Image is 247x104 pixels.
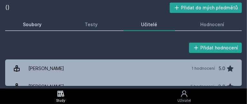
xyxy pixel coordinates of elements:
[200,21,224,28] div: Hodnocení
[190,84,214,89] div: 5 hodnocení
[85,21,98,28] div: Testy
[5,18,59,31] a: Soubory
[5,59,242,78] a: [PERSON_NAME] 1 hodnocení 5.0
[141,21,157,28] div: Učitelé
[23,21,42,28] div: Soubory
[121,88,247,104] a: Uživatel
[5,3,170,13] h2: ()
[170,3,242,13] button: Přidat do mých předmětů
[177,98,191,103] div: Uživatel
[218,80,225,93] div: 3.8
[28,80,64,93] div: [PERSON_NAME]
[192,66,215,71] div: 1 hodnocení
[189,43,242,53] button: Přidat hodnocení
[56,98,65,103] div: Study
[67,18,115,31] a: Testy
[123,18,175,31] a: Učitelé
[183,18,242,31] a: Hodnocení
[5,78,242,96] a: [PERSON_NAME] 5 hodnocení 3.8
[28,62,64,75] div: [PERSON_NAME]
[219,62,225,75] div: 5.0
